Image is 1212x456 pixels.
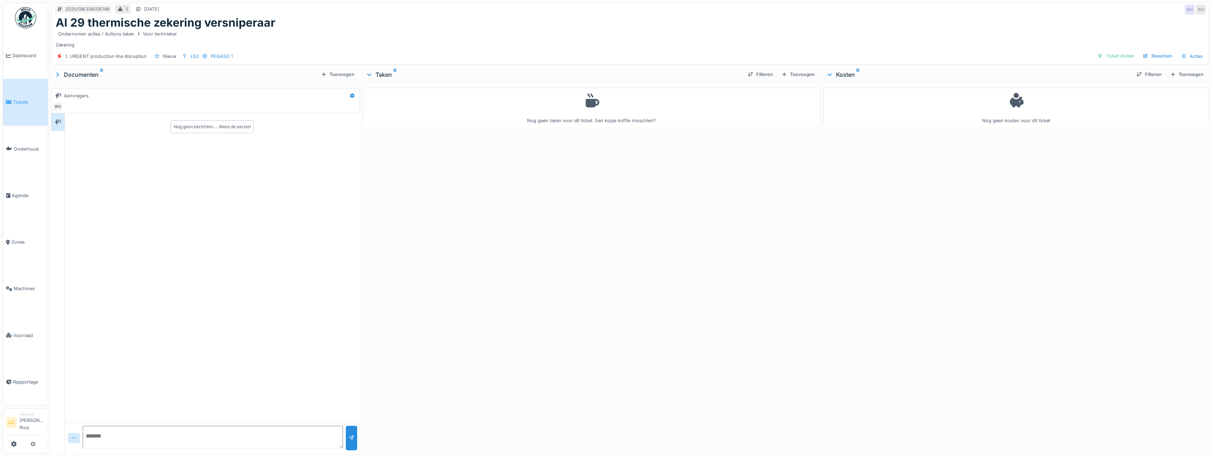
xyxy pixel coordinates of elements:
[318,70,357,79] div: Toevoegen
[1167,70,1206,79] div: Toevoegen
[12,52,45,59] span: Dashboard
[393,70,397,79] sup: 0
[1185,5,1195,15] div: WV
[1140,51,1175,61] div: Bewerken
[65,6,110,12] div: 2025/08/336/05746
[64,92,89,99] div: Aanvragers
[56,29,1205,48] div: Zekering
[826,70,1131,79] div: Kosten
[366,70,742,79] div: Taken
[3,32,48,79] a: Dashboard
[13,332,45,339] span: Voorraad
[856,70,859,79] sup: 0
[15,7,36,28] img: Badge_color-CXgf-gQk.svg
[174,124,251,130] div: Nog geen berichten … Wees de eerste!
[144,6,159,12] div: [DATE]
[3,359,48,405] a: Rapportage
[6,412,45,435] a: LC Manager[PERSON_NAME] thuy
[20,412,45,417] div: Manager
[13,379,45,385] span: Rapportage
[54,70,318,79] div: Documenten
[779,70,818,79] div: Toevoegen
[1134,70,1164,79] div: Filteren
[65,53,146,60] div: 1. URGENT production line disruption
[828,91,1205,124] div: Nog geen kosten voor dit ticket
[14,285,45,292] span: Machines
[1178,51,1206,61] div: Acties
[13,99,45,105] span: Tickets
[58,31,177,37] div: Ondernomen acties / Actions taken Voor technieker
[56,16,275,29] h1: Al 29 thermische zekering versniperaar
[3,79,48,125] a: Tickets
[1095,51,1137,61] div: Ticket sluiten
[745,70,776,79] div: Filteren
[3,312,48,359] a: Voorraad
[163,53,176,60] div: Nieuw
[12,192,45,199] span: Agenda
[100,70,103,79] sup: 0
[190,53,199,60] div: L53
[11,239,45,245] span: Zones
[14,146,45,152] span: Onderhoud
[3,265,48,312] a: Machines
[53,102,63,112] div: WV
[3,126,48,172] a: Onderhoud
[1196,5,1206,15] div: WV
[20,412,45,434] li: [PERSON_NAME] thuy
[3,172,48,219] a: Agenda
[126,6,128,12] div: 1
[211,53,233,60] div: PEGASO 1
[3,219,48,265] a: Zones
[367,91,816,124] div: Nog geen taken voor dit ticket. Een kopje koffie misschien?
[6,417,17,428] li: LC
